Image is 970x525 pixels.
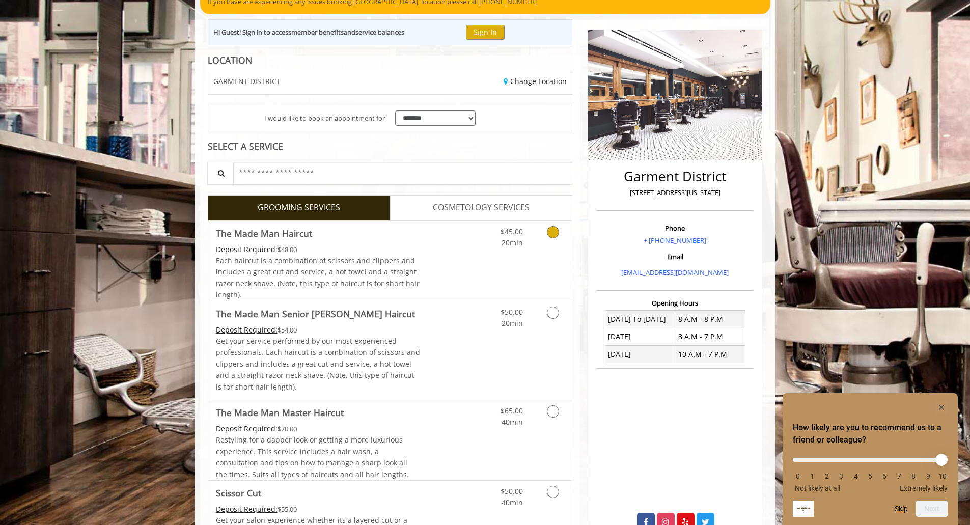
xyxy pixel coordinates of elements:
li: 2 [822,472,832,480]
span: 20min [502,238,523,247]
button: Skip [895,505,908,513]
span: Extremely likely [900,484,948,492]
li: 9 [923,472,933,480]
td: 8 A.M - 8 P.M [675,311,745,328]
b: The Made Man Haircut [216,226,312,240]
span: 40min [502,417,523,427]
b: service balances [355,27,404,37]
h2: How likely are you to recommend us to a friend or colleague? Select an option from 0 to 10, with ... [793,422,948,446]
b: Scissor Cut [216,486,261,500]
span: $50.00 [501,307,523,317]
span: 20min [502,318,523,328]
h2: Garment District [599,169,751,184]
td: [DATE] [605,328,675,345]
td: [DATE] To [DATE] [605,311,675,328]
span: Restyling for a dapper look or getting a more luxurious experience. This service includes a hair ... [216,435,409,479]
button: Hide survey [935,401,948,413]
li: 10 [937,472,948,480]
span: $50.00 [501,486,523,496]
span: COSMETOLOGY SERVICES [433,201,530,214]
span: I would like to book an appointment for [264,113,385,124]
div: $55.00 [216,504,421,515]
a: Change Location [504,76,567,86]
h3: Phone [599,225,751,232]
span: $45.00 [501,227,523,236]
span: $65.00 [501,406,523,416]
b: The Made Man Senior [PERSON_NAME] Haircut [216,307,415,321]
div: Hi Guest! Sign in to access and [213,27,404,38]
li: 3 [836,472,846,480]
span: GROOMING SERVICES [258,201,340,214]
button: Service Search [207,162,234,185]
span: Each haircut is a combination of scissors and clippers and includes a great cut and service, a ho... [216,256,420,299]
p: [STREET_ADDRESS][US_STATE] [599,187,751,198]
button: Sign In [466,25,505,40]
a: [EMAIL_ADDRESS][DOMAIN_NAME] [621,268,729,277]
b: The Made Man Master Haircut [216,405,344,420]
div: How likely are you to recommend us to a friend or colleague? Select an option from 0 to 10, with ... [793,450,948,492]
li: 0 [793,472,803,480]
div: SELECT A SERVICE [208,142,573,151]
td: 8 A.M - 7 P.M [675,328,745,345]
li: 5 [865,472,875,480]
button: Next question [916,501,948,517]
span: This service needs some Advance to be paid before we block your appointment [216,424,278,433]
span: 40min [502,498,523,507]
li: 8 [908,472,919,480]
span: This service needs some Advance to be paid before we block your appointment [216,325,278,335]
div: How likely are you to recommend us to a friend or colleague? Select an option from 0 to 10, with ... [793,401,948,517]
b: member benefits [291,27,344,37]
li: 6 [879,472,890,480]
span: GARMENT DISTRICT [213,77,281,85]
li: 4 [851,472,861,480]
div: $54.00 [216,324,421,336]
div: $70.00 [216,423,421,434]
a: + [PHONE_NUMBER] [644,236,706,245]
td: 10 A.M - 7 P.M [675,346,745,363]
b: LOCATION [208,54,252,66]
li: 7 [894,472,904,480]
span: Not likely at all [795,484,840,492]
p: Get your service performed by our most experienced professionals. Each haircut is a combination o... [216,336,421,393]
li: 1 [807,472,817,480]
div: $48.00 [216,244,421,255]
td: [DATE] [605,346,675,363]
h3: Opening Hours [597,299,753,307]
span: This service needs some Advance to be paid before we block your appointment [216,244,278,254]
span: This service needs some Advance to be paid before we block your appointment [216,504,278,514]
h3: Email [599,253,751,260]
